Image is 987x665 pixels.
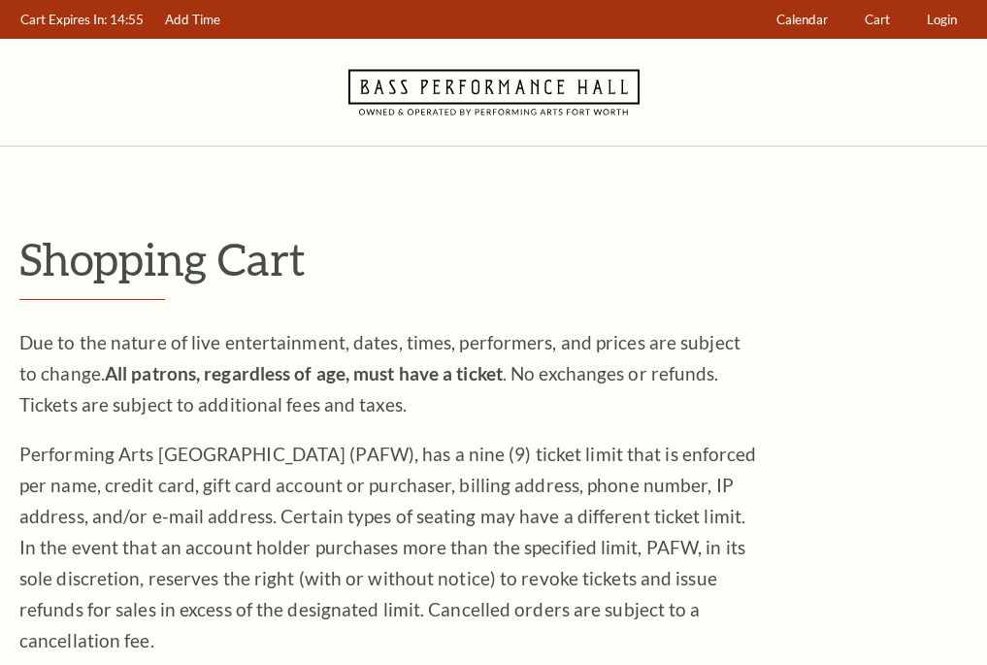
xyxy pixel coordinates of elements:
[110,12,144,27] span: 14:55
[927,12,957,27] span: Login
[20,12,107,27] span: Cart Expires In:
[768,1,838,39] a: Calendar
[156,1,230,39] a: Add Time
[19,331,740,416] span: Due to the nature of live entertainment, dates, times, performers, and prices are subject to chan...
[19,439,757,656] p: Performing Arts [GEOGRAPHIC_DATA] (PAFW), has a nine (9) ticket limit that is enforced per name, ...
[918,1,967,39] a: Login
[105,362,503,384] strong: All patrons, regardless of age, must have a ticket
[865,12,890,27] span: Cart
[776,12,828,27] span: Calendar
[856,1,900,39] a: Cart
[19,234,968,283] p: Shopping Cart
